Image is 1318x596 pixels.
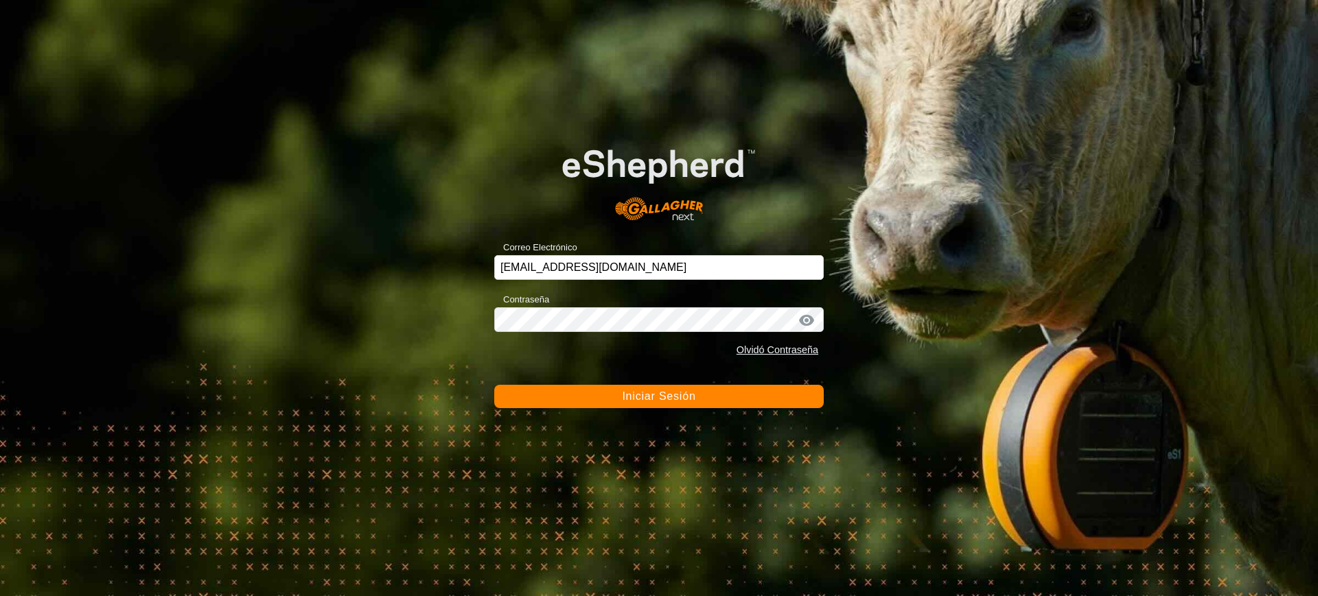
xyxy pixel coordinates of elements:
img: Logo de eShepherd [527,122,791,235]
label: Correo Electrónico [494,241,577,254]
label: Contraseña [494,293,549,307]
a: Olvidó Contraseña [737,344,818,355]
span: Iniciar Sesión [622,390,695,402]
button: Iniciar Sesión [494,385,824,408]
input: Correo Electrónico [494,255,824,280]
